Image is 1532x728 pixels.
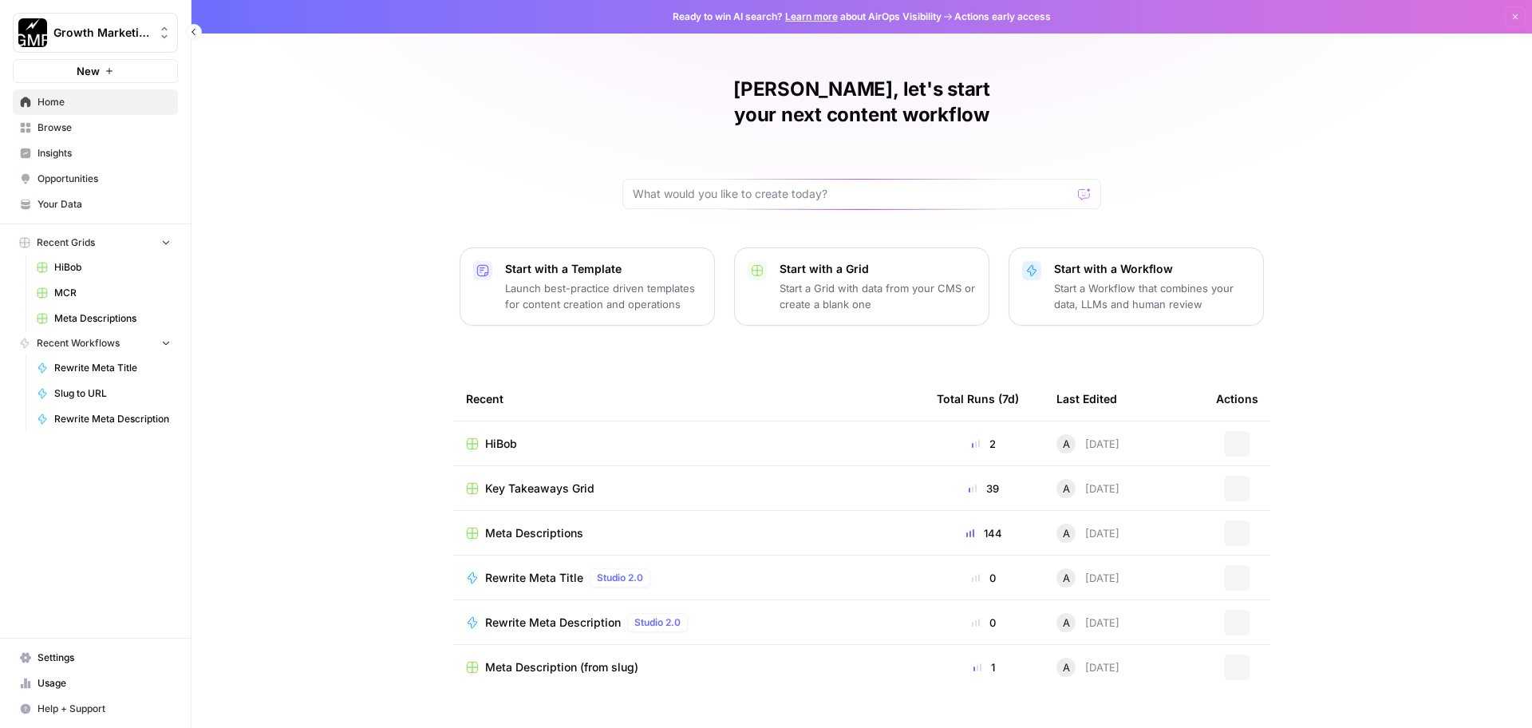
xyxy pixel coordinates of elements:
[38,172,171,186] span: Opportunities
[466,568,911,588] a: Rewrite Meta TitleStudio 2.0
[780,280,976,312] p: Start a Grid with data from your CMS or create a blank one
[485,659,638,675] span: Meta Description (from slug)
[734,247,989,326] button: Start with a GridStart a Grid with data from your CMS or create a blank one
[460,247,715,326] button: Start with a TemplateLaunch best-practice driven templates for content creation and operations
[466,436,911,452] a: HiBob
[54,361,171,375] span: Rewrite Meta Title
[1009,247,1264,326] button: Start with a WorkflowStart a Workflow that combines your data, LLMs and human review
[13,192,178,217] a: Your Data
[13,671,178,696] a: Usage
[38,95,171,109] span: Home
[1063,570,1070,586] span: A
[30,280,178,306] a: MCR
[13,13,178,53] button: Workspace: Growth Marketing Pro
[466,481,911,497] a: Key Takeaways Grid
[1056,479,1119,498] div: [DATE]
[466,659,911,675] a: Meta Description (from slug)
[485,436,517,452] span: HiBob
[505,280,701,312] p: Launch best-practice driven templates for content creation and operations
[485,525,583,541] span: Meta Descriptions
[597,571,643,585] span: Studio 2.0
[37,336,120,350] span: Recent Workflows
[937,615,1031,631] div: 0
[937,570,1031,586] div: 0
[1063,481,1070,497] span: A
[54,386,171,401] span: Slug to URL
[38,676,171,690] span: Usage
[1054,261,1250,277] p: Start with a Workflow
[13,166,178,192] a: Opportunities
[13,696,178,722] button: Help + Support
[633,186,1072,202] input: What would you like to create today?
[37,235,95,250] span: Recent Grids
[54,260,171,275] span: HiBob
[77,63,100,79] span: New
[1056,658,1119,677] div: [DATE]
[1056,434,1119,453] div: [DATE]
[780,261,976,277] p: Start with a Grid
[1063,525,1070,541] span: A
[30,306,178,331] a: Meta Descriptions
[30,406,178,432] a: Rewrite Meta Description
[937,436,1031,452] div: 2
[38,651,171,665] span: Settings
[485,615,621,631] span: Rewrite Meta Description
[13,115,178,140] a: Browse
[38,121,171,135] span: Browse
[485,570,583,586] span: Rewrite Meta Title
[18,18,47,47] img: Growth Marketing Pro Logo
[1063,615,1070,631] span: A
[54,286,171,300] span: MCR
[1216,377,1258,421] div: Actions
[673,10,942,24] span: Ready to win AI search? about AirOps Visibility
[53,25,150,41] span: Growth Marketing Pro
[954,10,1051,24] span: Actions early access
[937,525,1031,541] div: 144
[13,645,178,671] a: Settings
[937,377,1019,421] div: Total Runs (7d)
[1063,659,1070,675] span: A
[1056,524,1119,543] div: [DATE]
[1056,377,1117,421] div: Last Edited
[466,377,911,421] div: Recent
[634,615,681,630] span: Studio 2.0
[505,261,701,277] p: Start with a Template
[13,59,178,83] button: New
[1054,280,1250,312] p: Start a Workflow that combines your data, LLMs and human review
[38,146,171,160] span: Insights
[1063,436,1070,452] span: A
[38,197,171,212] span: Your Data
[1056,568,1119,588] div: [DATE]
[13,140,178,166] a: Insights
[13,89,178,115] a: Home
[937,659,1031,675] div: 1
[466,525,911,541] a: Meta Descriptions
[13,331,178,355] button: Recent Workflows
[622,77,1101,128] h1: [PERSON_NAME], let's start your next content workflow
[13,231,178,255] button: Recent Grids
[38,702,171,716] span: Help + Support
[785,10,838,22] a: Learn more
[1056,613,1119,632] div: [DATE]
[937,481,1031,497] div: 39
[30,355,178,381] a: Rewrite Meta Title
[54,412,171,426] span: Rewrite Meta Description
[485,481,594,497] span: Key Takeaways Grid
[30,255,178,280] a: HiBob
[466,613,911,632] a: Rewrite Meta DescriptionStudio 2.0
[54,311,171,326] span: Meta Descriptions
[30,381,178,406] a: Slug to URL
